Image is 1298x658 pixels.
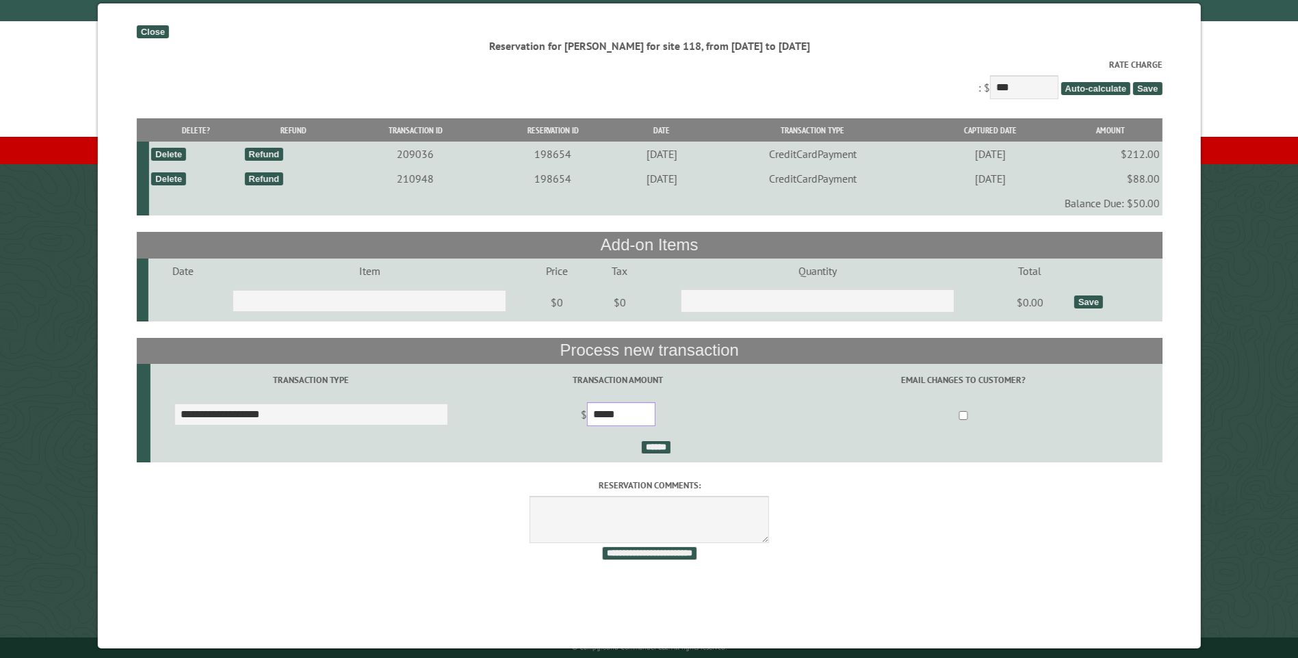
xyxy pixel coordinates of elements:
td: [DATE] [619,166,703,191]
td: Balance Due: $50.00 [148,191,1161,215]
th: Refund [242,118,345,142]
td: 198654 [485,142,619,166]
td: $88.00 [1059,166,1162,191]
label: Rate Charge [136,58,1162,71]
th: Captured Date [921,118,1059,142]
th: Reservation ID [485,118,619,142]
td: [DATE] [921,166,1059,191]
td: Tax [593,259,647,283]
td: [DATE] [619,142,703,166]
div: Reservation for [PERSON_NAME] for site 118, from [DATE] to [DATE] [136,38,1162,53]
td: Date [148,259,217,283]
th: Transaction Type [703,118,921,142]
label: Email changes to customer? [766,373,1160,386]
th: Transaction ID [345,118,486,142]
span: Auto-calculate [1061,82,1130,95]
td: CreditCardPayment [703,142,921,166]
th: Amount [1059,118,1162,142]
label: Transaction Amount [473,373,762,386]
td: Price [521,259,593,283]
label: Transaction Type [152,373,469,386]
div: Save [1074,295,1102,308]
td: 210948 [345,166,486,191]
th: Process new transaction [136,338,1162,364]
label: Reservation comments: [136,479,1162,492]
th: Date [619,118,703,142]
td: 209036 [345,142,486,166]
td: $0.00 [987,283,1072,321]
td: 198654 [485,166,619,191]
td: Item [217,259,521,283]
td: Quantity [647,259,987,283]
div: Delete [151,172,186,185]
div: Close [136,25,168,38]
td: $ [471,397,764,435]
td: Total [987,259,1072,283]
td: $0 [593,283,647,321]
div: Refund [244,148,283,161]
td: $212.00 [1059,142,1162,166]
div: Refund [244,172,283,185]
small: © Campground Commander LLC. All rights reserved. [572,643,727,652]
div: : $ [136,58,1162,103]
th: Add-on Items [136,232,1162,258]
td: $0 [521,283,593,321]
td: [DATE] [921,142,1059,166]
span: Save [1132,82,1161,95]
div: Delete [151,148,186,161]
th: Delete? [148,118,242,142]
td: CreditCardPayment [703,166,921,191]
